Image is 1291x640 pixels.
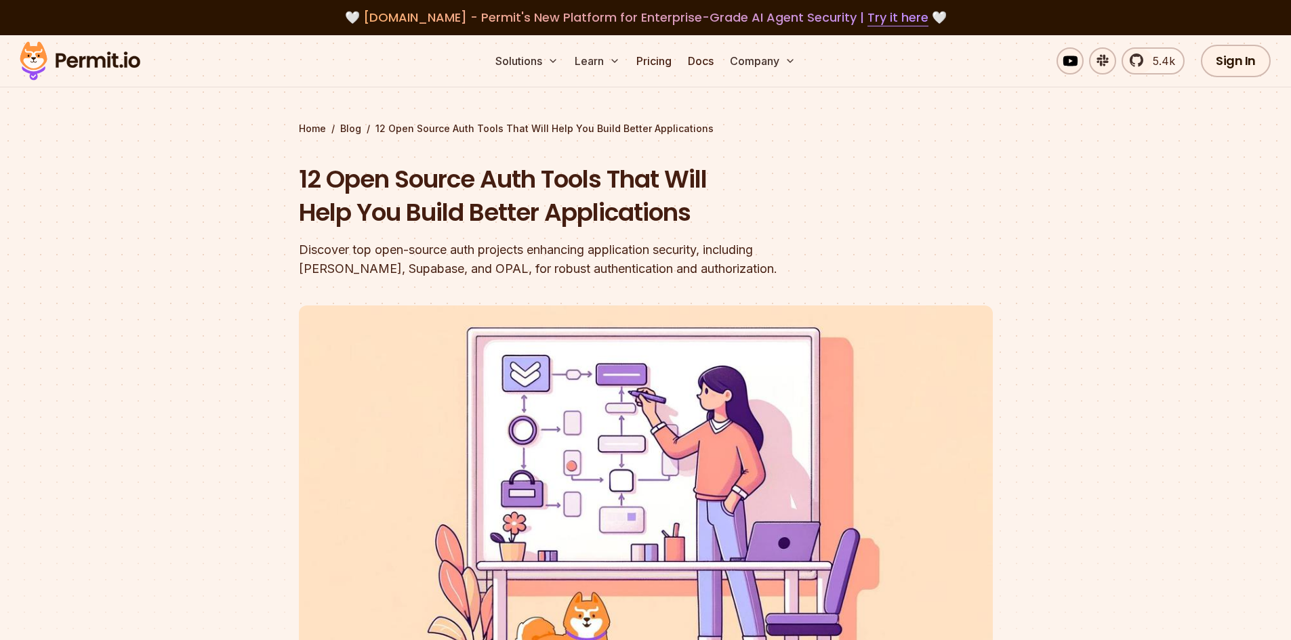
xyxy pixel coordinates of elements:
[490,47,564,74] button: Solutions
[363,9,928,26] span: [DOMAIN_NAME] - Permit's New Platform for Enterprise-Grade AI Agent Security |
[299,122,326,135] a: Home
[1122,47,1185,74] a: 5.4k
[631,47,677,74] a: Pricing
[867,9,928,26] a: Try it here
[569,47,626,74] button: Learn
[299,163,819,230] h1: 12 Open Source Auth Tools That Will Help You Build Better Applications
[682,47,719,74] a: Docs
[1201,45,1271,77] a: Sign In
[340,122,361,135] a: Blog
[299,122,993,135] div: / /
[1145,53,1175,69] span: 5.4k
[299,240,819,278] div: Discover top open-source auth projects enhancing application security, including [PERSON_NAME], S...
[724,47,801,74] button: Company
[14,38,146,84] img: Permit logo
[33,8,1258,27] div: 🤍 🤍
